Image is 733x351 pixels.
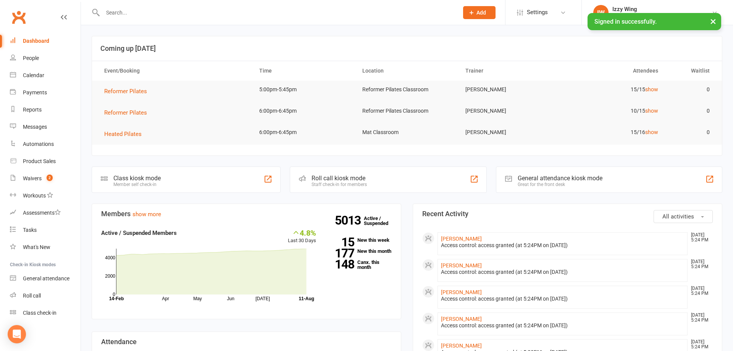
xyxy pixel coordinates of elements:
[612,6,712,13] div: Izzy Wing
[459,123,562,141] td: [PERSON_NAME]
[101,210,392,218] h3: Members
[23,158,56,164] div: Product Sales
[364,210,397,231] a: 5013Active / Suspended
[328,260,392,270] a: 148Canx. this month
[355,81,459,99] td: Reformer Pilates Classroom
[562,123,665,141] td: 15/16
[10,118,81,136] a: Messages
[687,340,712,349] time: [DATE] 5:24 PM
[252,123,355,141] td: 6:00pm-6:45pm
[252,81,355,99] td: 5:00pm-5:45pm
[288,228,316,237] div: 4.8%
[645,86,658,92] a: show
[10,32,81,50] a: Dashboard
[113,175,161,182] div: Class kiosk mode
[328,236,354,248] strong: 15
[706,13,720,29] button: ×
[645,129,658,135] a: show
[100,45,714,52] h3: Coming up [DATE]
[518,175,602,182] div: General attendance kiosk mode
[10,170,81,187] a: Waivers 2
[463,6,496,19] button: Add
[10,239,81,256] a: What's New
[23,310,57,316] div: Class check-in
[104,88,147,95] span: Reformer Pilates
[654,210,713,223] button: All activities
[312,182,367,187] div: Staff check-in for members
[10,153,81,170] a: Product Sales
[10,101,81,118] a: Reports
[476,10,486,16] span: Add
[459,61,562,81] th: Trainer
[441,316,482,322] a: [PERSON_NAME]
[97,61,252,81] th: Event/Booking
[459,81,562,99] td: [PERSON_NAME]
[23,293,41,299] div: Roll call
[687,259,712,269] time: [DATE] 5:24 PM
[104,108,152,117] button: Reformer Pilates
[23,89,47,95] div: Payments
[23,210,61,216] div: Assessments
[459,102,562,120] td: [PERSON_NAME]
[10,84,81,101] a: Payments
[101,338,392,346] h3: Attendance
[23,275,69,281] div: General attendance
[328,238,392,243] a: 15New this week
[355,61,459,81] th: Location
[355,123,459,141] td: Mat Classroom
[328,247,354,259] strong: 177
[23,107,42,113] div: Reports
[100,7,453,18] input: Search...
[355,102,459,120] td: Reformer Pilates Classroom
[328,259,354,270] strong: 148
[8,325,26,343] div: Open Intercom Messenger
[47,175,53,181] span: 2
[335,215,364,226] strong: 5013
[518,182,602,187] div: Great for the front desk
[10,304,81,322] a: Class kiosk mode
[101,230,177,236] strong: Active / Suspended Members
[252,61,355,81] th: Time
[104,131,142,137] span: Heated Pilates
[562,61,665,81] th: Attendees
[328,249,392,254] a: 177New this month
[23,55,39,61] div: People
[104,109,147,116] span: Reformer Pilates
[9,8,28,27] a: Clubworx
[132,211,161,218] a: show more
[441,236,482,242] a: [PERSON_NAME]
[23,192,46,199] div: Workouts
[10,67,81,84] a: Calendar
[441,289,482,295] a: [PERSON_NAME]
[10,187,81,204] a: Workouts
[10,270,81,287] a: General attendance kiosk mode
[527,4,548,21] span: Settings
[10,50,81,67] a: People
[662,213,694,220] span: All activities
[104,87,152,96] button: Reformer Pilates
[10,222,81,239] a: Tasks
[687,313,712,323] time: [DATE] 5:24 PM
[562,81,665,99] td: 15/15
[23,124,47,130] div: Messages
[252,102,355,120] td: 6:00pm-6:45pm
[562,102,665,120] td: 10/15
[23,141,54,147] div: Automations
[422,210,713,218] h3: Recent Activity
[23,38,49,44] div: Dashboard
[687,233,712,243] time: [DATE] 5:24 PM
[687,286,712,296] time: [DATE] 5:24 PM
[441,322,684,329] div: Access control: access granted (at 5:24PM on [DATE])
[10,204,81,222] a: Assessments
[665,123,717,141] td: 0
[441,262,482,269] a: [PERSON_NAME]
[441,296,684,302] div: Access control: access granted (at 5:24PM on [DATE])
[10,287,81,304] a: Roll call
[23,244,50,250] div: What's New
[113,182,161,187] div: Member self check-in
[23,72,44,78] div: Calendar
[312,175,367,182] div: Roll call kiosk mode
[23,227,37,233] div: Tasks
[441,242,684,249] div: Access control: access granted (at 5:24PM on [DATE])
[665,61,717,81] th: Waitlist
